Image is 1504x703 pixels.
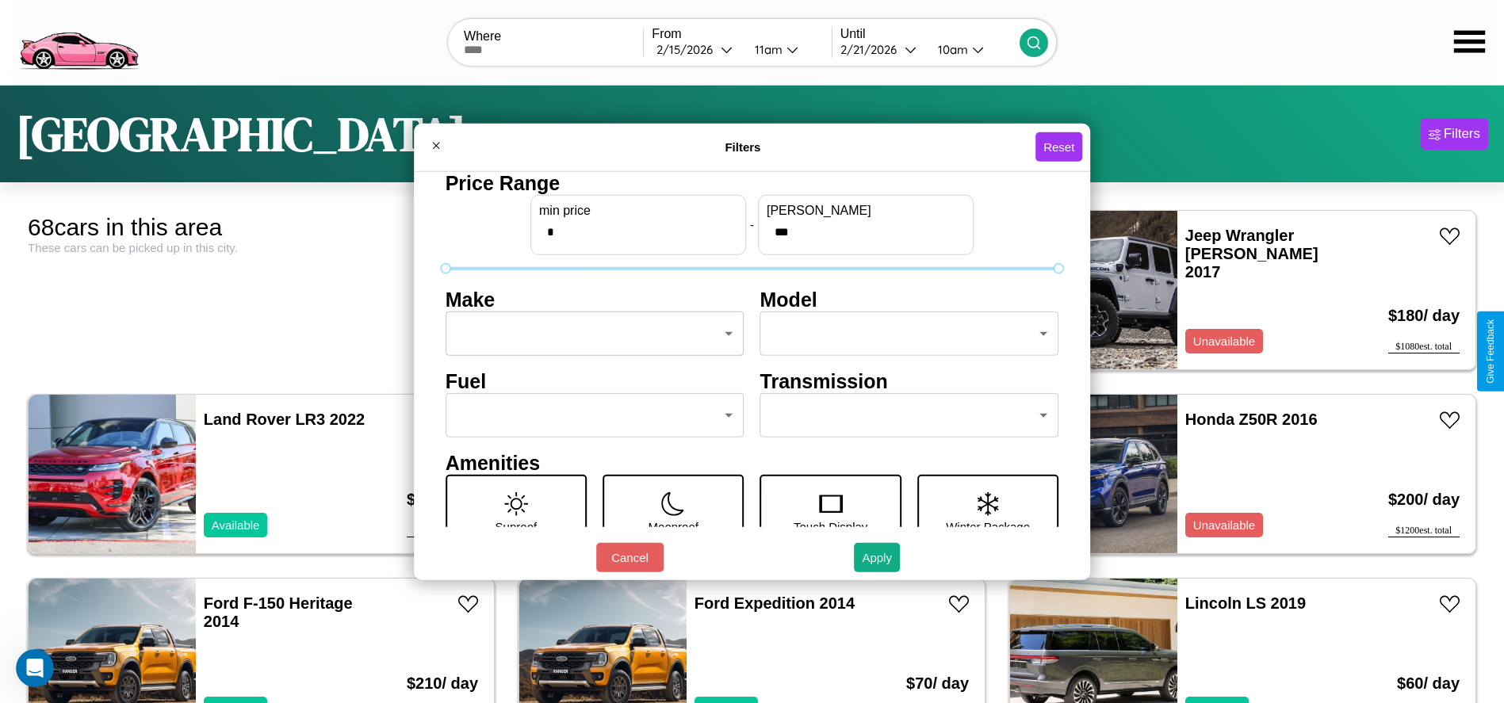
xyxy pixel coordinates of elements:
h3: $ 120 / day [407,475,478,525]
button: Reset [1035,132,1082,162]
a: Ford F-150 Heritage 2014 [204,594,353,630]
h4: Price Range [446,171,1059,194]
h4: Make [446,288,744,311]
h1: [GEOGRAPHIC_DATA] [16,101,466,166]
button: Cancel [596,543,664,572]
button: 10am [925,41,1020,58]
div: $ 1080 est. total [1388,341,1460,353]
p: Winter Package [946,515,1030,537]
p: Moonroof [649,515,698,537]
h4: Amenities [446,451,1059,474]
p: Sunroof [496,515,538,537]
a: Jeep Wrangler [PERSON_NAME] 2017 [1185,227,1318,281]
a: Honda Z50R 2016 [1185,411,1318,428]
p: Unavailable [1193,514,1255,536]
h3: $ 180 / day [1388,291,1460,341]
label: min price [539,203,737,217]
p: - [750,214,754,235]
div: 2 / 21 / 2026 [840,42,905,57]
button: 2/15/2026 [652,41,741,58]
div: Filters [1444,126,1480,142]
p: Unavailable [1193,330,1255,352]
iframe: Intercom live chat [16,649,54,687]
h3: $ 200 / day [1388,475,1460,525]
img: logo [12,8,145,74]
a: Lincoln LS 2019 [1185,594,1306,612]
p: Available [212,514,260,536]
div: These cars can be picked up in this city. [28,241,495,254]
div: $ 720 est. total [407,525,478,537]
div: $ 1200 est. total [1388,525,1460,537]
div: Give Feedback [1485,319,1496,384]
button: Apply [854,543,900,572]
label: [PERSON_NAME] [767,203,965,217]
p: Touch Display [794,515,867,537]
label: From [652,27,831,41]
label: Until [840,27,1020,41]
button: 11am [742,41,832,58]
label: Where [464,29,643,44]
div: 10am [930,42,972,57]
h4: Fuel [446,369,744,392]
h4: Filters [450,140,1035,154]
h4: Transmission [760,369,1059,392]
div: 11am [747,42,786,57]
button: Filters [1421,118,1488,150]
div: 2 / 15 / 2026 [656,42,721,57]
h4: Model [760,288,1059,311]
div: 68 cars in this area [28,214,495,241]
a: Land Rover LR3 2022 [204,411,365,428]
a: Ford Expedition 2014 [695,594,855,612]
